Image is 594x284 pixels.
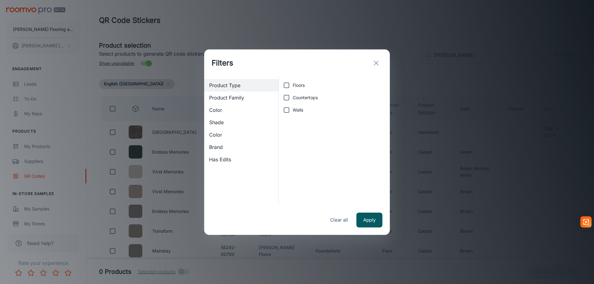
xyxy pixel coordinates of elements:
div: Product Type [204,79,278,91]
div: Has Edits [204,153,278,166]
span: Countertops [293,94,318,101]
h1: Filters [212,57,233,69]
span: Shade [209,119,273,126]
span: Product Type [209,82,273,89]
span: Product Family [209,94,273,101]
button: Apply [356,213,382,227]
button: exit [370,57,382,69]
button: Clear all [327,213,351,227]
span: Color [209,106,273,114]
div: Shade [204,116,278,129]
div: Brand [204,141,278,153]
div: Color [204,104,278,116]
span: Has Edits [209,156,273,163]
span: Color [209,131,273,138]
div: Product Family [204,91,278,104]
div: Color [204,129,278,141]
span: Walls [293,107,303,113]
span: Brand [209,143,273,151]
span: Floors [293,82,305,89]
